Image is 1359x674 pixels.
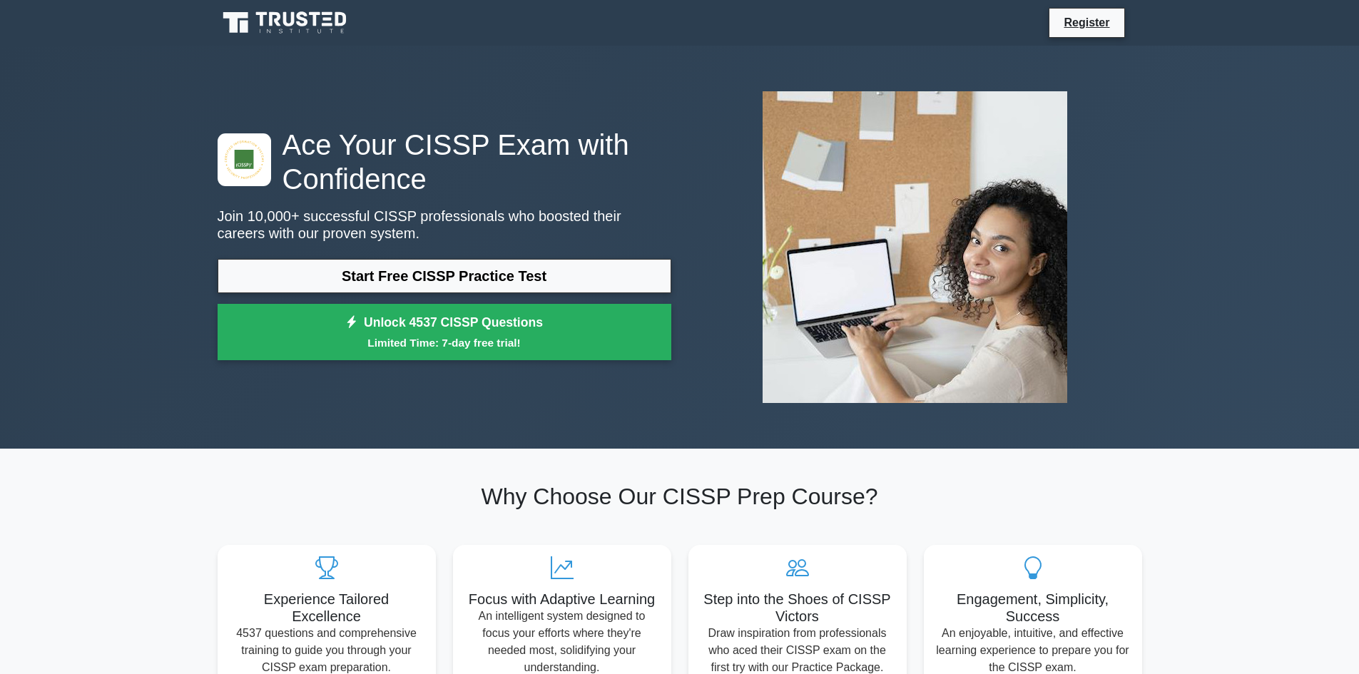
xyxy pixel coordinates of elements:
[218,304,671,361] a: Unlock 4537 CISSP QuestionsLimited Time: 7-day free trial!
[218,483,1142,510] h2: Why Choose Our CISSP Prep Course?
[464,591,660,608] h5: Focus with Adaptive Learning
[935,591,1131,625] h5: Engagement, Simplicity, Success
[218,259,671,293] a: Start Free CISSP Practice Test
[218,208,671,242] p: Join 10,000+ successful CISSP professionals who boosted their careers with our proven system.
[229,591,424,625] h5: Experience Tailored Excellence
[700,591,895,625] h5: Step into the Shoes of CISSP Victors
[1055,14,1118,31] a: Register
[235,335,653,351] small: Limited Time: 7-day free trial!
[218,128,671,196] h1: Ace Your CISSP Exam with Confidence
